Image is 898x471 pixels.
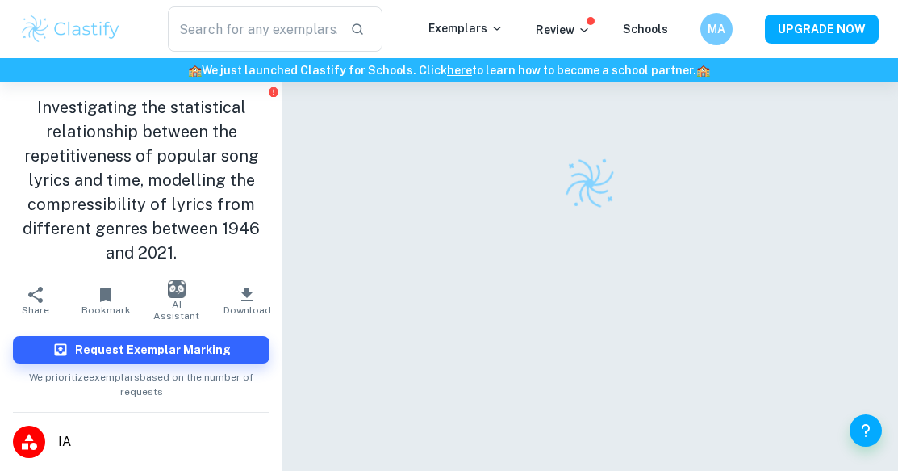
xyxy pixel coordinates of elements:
button: Bookmark [71,278,142,323]
button: Download [212,278,283,323]
span: IA [58,432,269,452]
button: Report issue [267,86,279,98]
span: Share [22,305,49,316]
a: Schools [623,23,668,36]
span: Bookmark [81,305,131,316]
button: Request Exemplar Marking [13,336,269,364]
img: Clastify logo [19,13,122,45]
h1: Investigating the statistical relationship between the repetitiveness of popular song lyrics and ... [13,95,269,265]
span: 🏫 [188,64,202,77]
h6: MA [708,20,726,38]
input: Search for any exemplars... [168,6,337,52]
p: Exemplars [428,19,503,37]
img: AI Assistant [168,280,186,298]
p: Review [536,21,591,39]
button: Help and Feedback [850,414,882,447]
a: here [447,64,472,77]
button: MA [700,13,733,45]
h6: Request Exemplar Marking [75,341,231,359]
button: AI Assistant [141,278,212,323]
h6: We just launched Clastify for Schools. Click to learn how to become a school partner. [3,61,895,79]
button: UPGRADE NOW [765,15,879,44]
span: AI Assistant [151,299,203,322]
span: We prioritize exemplars based on the number of requests [13,364,269,399]
img: Clastify logo [558,151,623,216]
span: 🏫 [696,64,710,77]
span: Download [223,305,271,316]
